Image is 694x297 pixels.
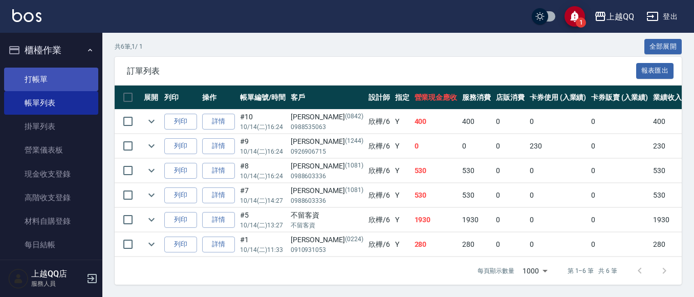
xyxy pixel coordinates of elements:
[202,237,235,252] a: 詳情
[650,159,684,183] td: 530
[589,208,650,232] td: 0
[493,232,527,257] td: 0
[412,159,460,183] td: 530
[141,86,162,110] th: 展開
[288,86,366,110] th: 客戶
[412,110,460,134] td: 400
[589,159,650,183] td: 0
[144,114,159,129] button: expand row
[412,86,460,110] th: 營業現金應收
[650,232,684,257] td: 280
[393,208,412,232] td: Y
[240,221,286,230] p: 10/14 (二) 13:27
[460,110,493,134] td: 400
[527,110,589,134] td: 0
[366,86,393,110] th: 設計師
[393,232,412,257] td: Y
[345,235,363,245] p: (0224)
[565,6,585,27] button: save
[8,268,29,289] img: Person
[527,159,589,183] td: 0
[164,114,197,130] button: 列印
[366,134,393,158] td: 欣樺 /6
[650,183,684,207] td: 530
[164,163,197,179] button: 列印
[460,232,493,257] td: 280
[291,161,363,172] div: [PERSON_NAME]
[589,232,650,257] td: 0
[345,112,363,122] p: (0842)
[237,159,288,183] td: #8
[240,196,286,205] p: 10/14 (二) 14:27
[412,232,460,257] td: 280
[366,110,393,134] td: 欣樺 /6
[412,183,460,207] td: 530
[644,39,682,55] button: 全部展開
[31,269,83,279] h5: 上越QQ店
[240,122,286,132] p: 10/14 (二) 16:24
[202,187,235,203] a: 詳情
[164,212,197,228] button: 列印
[291,221,363,230] p: 不留客資
[237,110,288,134] td: #10
[31,279,83,288] p: 服務人員
[493,183,527,207] td: 0
[127,66,636,76] span: 訂單列表
[4,209,98,233] a: 材料自購登錄
[164,138,197,154] button: 列印
[527,86,589,110] th: 卡券使用 (入業績)
[4,233,98,257] a: 每日結帳
[291,122,363,132] p: 0988535063
[162,86,200,110] th: 列印
[164,237,197,252] button: 列印
[240,147,286,156] p: 10/14 (二) 16:24
[650,134,684,158] td: 230
[291,172,363,181] p: 0988603336
[527,183,589,207] td: 0
[144,163,159,178] button: expand row
[237,86,288,110] th: 帳單編號/時間
[345,161,363,172] p: (1081)
[493,159,527,183] td: 0
[366,208,393,232] td: 欣樺 /6
[237,232,288,257] td: #1
[144,187,159,203] button: expand row
[291,147,363,156] p: 0926906715
[460,134,493,158] td: 0
[12,9,41,22] img: Logo
[4,257,98,281] a: 排班表
[237,183,288,207] td: #7
[240,172,286,181] p: 10/14 (二) 16:24
[115,42,143,51] p: 共 6 筆, 1 / 1
[144,138,159,154] button: expand row
[4,162,98,186] a: 現金收支登錄
[366,183,393,207] td: 欣樺 /6
[144,212,159,227] button: expand row
[493,110,527,134] td: 0
[650,208,684,232] td: 1930
[460,86,493,110] th: 服務消費
[589,86,650,110] th: 卡券販賣 (入業績)
[291,136,363,147] div: [PERSON_NAME]
[412,208,460,232] td: 1930
[291,235,363,245] div: [PERSON_NAME]
[345,185,363,196] p: (1081)
[144,237,159,252] button: expand row
[460,208,493,232] td: 1930
[527,208,589,232] td: 0
[202,114,235,130] a: 詳情
[650,110,684,134] td: 400
[291,245,363,254] p: 0910931053
[291,196,363,205] p: 0988603336
[527,134,589,158] td: 230
[518,257,551,285] div: 1000
[636,63,674,79] button: 報表匯出
[393,134,412,158] td: Y
[237,208,288,232] td: #5
[4,138,98,162] a: 營業儀表板
[393,159,412,183] td: Y
[291,210,363,221] div: 不留客資
[576,17,586,28] span: 1
[460,183,493,207] td: 530
[642,7,682,26] button: 登出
